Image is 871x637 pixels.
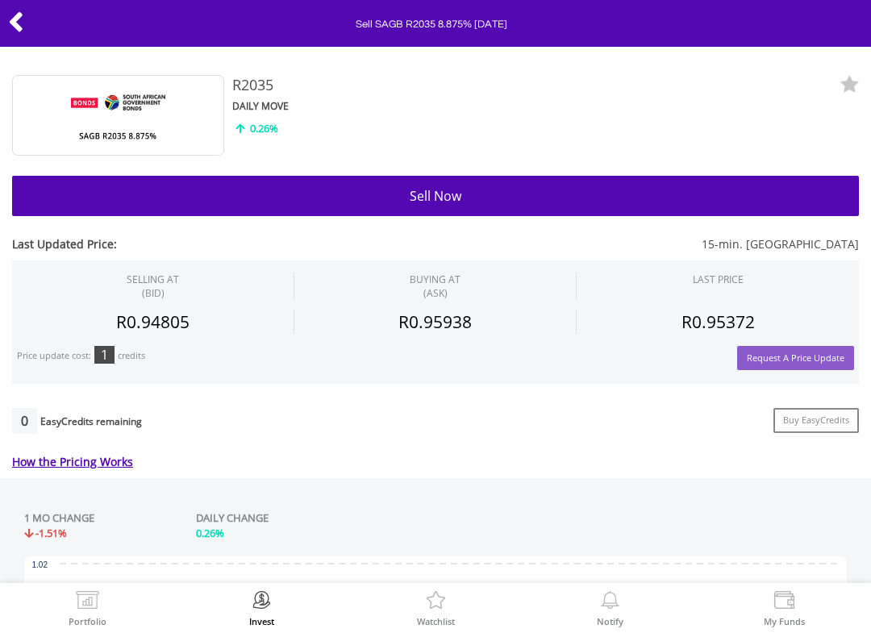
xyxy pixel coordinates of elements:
[69,591,106,626] a: Portfolio
[24,510,94,526] div: 1 MO CHANGE
[773,408,859,433] a: Buy EasyCredits
[417,617,455,626] label: Watchlist
[693,273,744,286] div: LAST PRICE
[35,526,67,540] span: -1.51%
[196,510,402,526] div: DAILY CHANGE
[116,310,190,333] span: R0.94805
[417,591,455,626] a: Watchlist
[12,176,859,216] button: Sell Now
[196,526,224,540] span: 0.26%
[398,310,472,333] span: R0.95938
[737,346,854,371] button: Request A Price Update
[249,591,274,626] a: Invest
[75,591,100,614] img: View Portfolio
[40,416,142,430] div: EasyCredits remaining
[118,350,145,362] div: credits
[32,560,48,569] text: 1.02
[681,310,755,333] span: R0.95372
[17,350,91,362] div: Price update cost:
[597,591,623,626] a: Notify
[94,346,115,364] div: 1
[12,408,37,434] div: 0
[764,617,805,626] label: My Funds
[764,591,805,626] a: My Funds
[249,617,274,626] label: Invest
[12,236,365,252] span: Last Updated Price:
[423,591,448,614] img: Watchlist
[232,99,546,113] div: DAILY MOVE
[597,617,623,626] label: Notify
[12,454,133,469] a: How the Pricing Works
[127,286,179,300] span: (BID)
[57,75,178,156] img: TFSA.ZA.R2035.png
[69,617,106,626] label: Portfolio
[365,236,860,252] span: 15-min. [GEOGRAPHIC_DATA]
[772,591,797,614] img: View Funds
[410,286,461,300] span: (ASK)
[232,75,702,96] div: R2035
[249,591,274,614] img: Invest Now
[840,75,859,94] img: watchlist
[127,273,179,300] div: SELLING AT
[410,273,461,300] span: BUYING AT
[598,591,623,614] img: View Notifications
[250,121,278,135] span: 0.26%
